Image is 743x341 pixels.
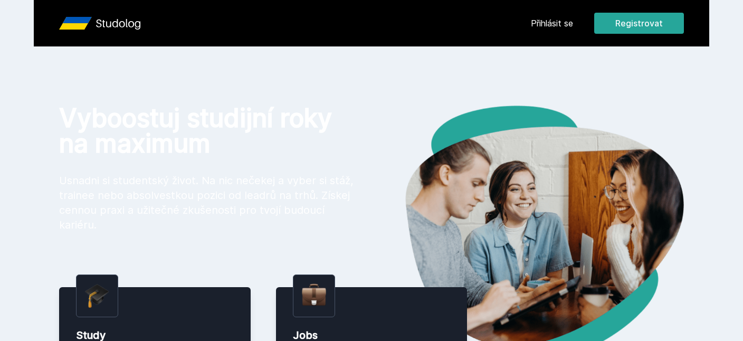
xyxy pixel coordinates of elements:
[531,17,573,30] a: Přihlásit se
[85,283,109,308] img: graduation-cap.png
[302,281,326,308] img: briefcase.png
[59,173,355,232] p: Usnadni si studentský život. Na nic nečekej a vyber si stáž, trainee nebo absolvestkou pozici od ...
[59,106,355,156] h1: Vyboostuj studijní roky na maximum
[594,13,684,34] button: Registrovat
